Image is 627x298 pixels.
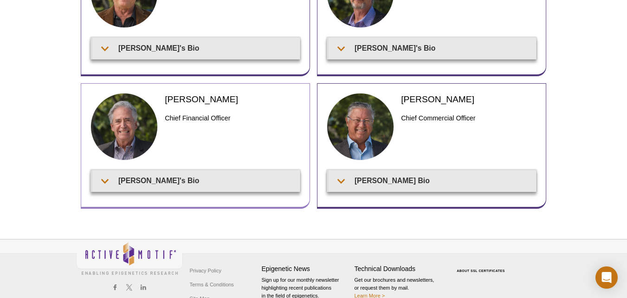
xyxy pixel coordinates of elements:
[327,93,394,161] img: Fritz Eibel headshot
[457,269,505,272] a: ABOUT SSL CERTIFICATES
[165,93,300,106] h2: [PERSON_NAME]
[355,265,443,273] h4: Technical Downloads
[401,93,536,106] h2: [PERSON_NAME]
[329,170,536,191] summary: [PERSON_NAME] Bio
[92,38,300,59] summary: [PERSON_NAME]'s Bio
[92,170,300,191] summary: [PERSON_NAME]'s Bio
[262,265,350,273] h4: Epigenetic News
[90,93,158,161] img: Patrick Yount headshot
[165,113,300,124] h3: Chief Financial Officer
[76,239,183,277] img: Active Motif,
[187,264,224,278] a: Privacy Policy
[329,38,536,59] summary: [PERSON_NAME]'s Bio
[447,256,517,276] table: Click to Verify - This site chose Symantec SSL for secure e-commerce and confidential communicati...
[187,278,236,291] a: Terms & Conditions
[401,113,536,124] h3: Chief Commercial Officer
[595,266,618,289] div: Open Intercom Messenger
